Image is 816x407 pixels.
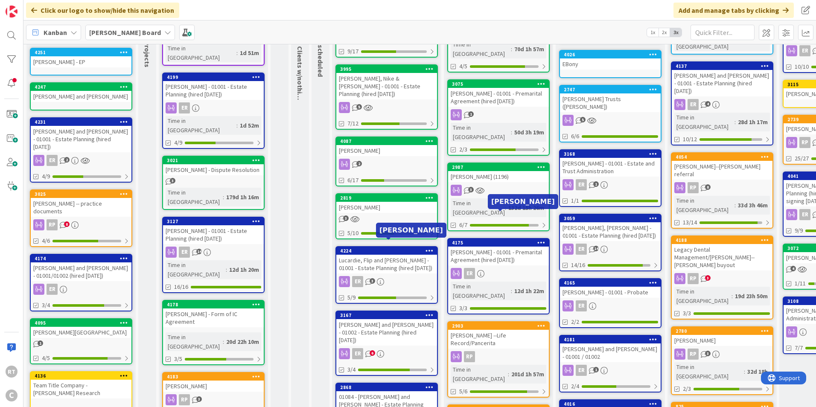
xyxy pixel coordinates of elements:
[451,365,508,384] div: Time in [GEOGRAPHIC_DATA]
[560,86,661,93] div: 2747
[705,351,711,356] span: 3
[163,308,264,327] div: [PERSON_NAME] - Form of IC Agreement
[448,239,549,265] div: 4175[PERSON_NAME] - 01001 - Premarital Agreement (hired [DATE])
[512,286,546,296] div: 12d 1h 22m
[448,268,549,279] div: ER
[340,384,437,390] div: 2868
[166,332,223,351] div: Time in [GEOGRAPHIC_DATA]
[659,28,670,37] span: 2x
[580,117,586,122] span: 5
[571,261,585,270] span: 14/16
[163,73,264,81] div: 4199
[745,367,770,376] div: 32d 18h
[163,301,264,308] div: 4178
[167,157,264,163] div: 3021
[560,279,661,287] div: 4165
[451,123,511,142] div: Time in [GEOGRAPHIC_DATA]
[448,322,549,330] div: 2903
[336,65,437,73] div: 3995
[564,52,661,58] div: 4026
[31,56,131,67] div: [PERSON_NAME] - EP
[31,155,131,166] div: ER
[238,121,261,130] div: 1d 52m
[795,279,806,288] span: 1/11
[31,319,131,327] div: 4095
[336,137,437,145] div: 4087
[560,51,661,58] div: 4026
[736,201,770,210] div: 33d 3h 46m
[448,88,549,107] div: [PERSON_NAME] - 01001 - Premarital Agreement (hired [DATE])
[688,99,699,110] div: ER
[451,198,505,217] div: Time in [GEOGRAPHIC_DATA]
[560,51,661,70] div: 4026EBony
[468,187,474,192] span: 3
[468,111,474,117] span: 1
[560,300,661,311] div: ER
[799,209,810,220] div: ER
[672,244,772,270] div: Legacy Dental Management/[PERSON_NAME]--[PERSON_NAME] buyout
[31,49,131,56] div: 4251
[336,255,437,273] div: Lucardie, Flip and [PERSON_NAME] - 01001 - Estate Planning (hired [DATE])
[672,161,772,180] div: [PERSON_NAME]--[PERSON_NAME] referral
[451,40,511,58] div: Time in [GEOGRAPHIC_DATA]
[560,179,661,190] div: ER
[564,401,661,407] div: 4016
[448,351,549,362] div: RP
[38,340,43,346] span: 1
[560,93,661,112] div: [PERSON_NAME] Trusts ([PERSON_NAME])
[31,372,131,398] div: 4136Team Title Company - [PERSON_NAME] Research
[163,373,264,381] div: 4183
[347,119,358,128] span: 7/12
[347,293,356,302] span: 5/9
[336,73,437,99] div: [PERSON_NAME], Nike & [PERSON_NAME] - 01001 - Estate Planning (hired [DATE])
[223,337,224,346] span: :
[35,49,131,55] div: 4251
[31,190,131,198] div: 3025
[6,366,17,378] div: RT
[35,373,131,379] div: 4136
[296,18,304,116] span: Ongoing Clients w/nothing ATM
[674,287,731,305] div: Time in [GEOGRAPHIC_DATA]
[35,119,131,125] div: 4231
[705,101,711,107] span: 4
[672,62,772,70] div: 4137
[672,153,772,180] div: 4054[PERSON_NAME]--[PERSON_NAME] referral
[674,113,734,131] div: Time in [GEOGRAPHIC_DATA]
[508,369,509,379] span: :
[564,215,661,221] div: 3059
[347,365,356,374] span: 3/4
[672,327,772,346] div: 2780[PERSON_NAME]
[672,99,772,110] div: ER
[163,373,264,392] div: 4183[PERSON_NAME]
[35,256,131,262] div: 4174
[174,282,188,291] span: 16/16
[511,286,512,296] span: :
[42,236,50,245] span: 4/6
[731,291,733,301] span: :
[560,336,661,343] div: 4181
[163,301,264,327] div: 4178[PERSON_NAME] - Form of IC Agreement
[593,367,599,372] span: 1
[571,132,579,141] span: 6/6
[448,330,549,349] div: [PERSON_NAME] --Life Record/Pancerita
[459,145,467,154] span: 2/3
[571,317,579,326] span: 2/2
[47,284,58,295] div: ER
[31,319,131,338] div: 4095[PERSON_NAME][GEOGRAPHIC_DATA]
[336,311,437,319] div: 3167
[224,337,261,346] div: 20d 22h 10m
[795,343,803,352] span: 7/7
[64,221,70,227] span: 8
[31,118,131,152] div: 4231[PERSON_NAME] and [PERSON_NAME] - 01001 - Estate Planning (hired [DATE])
[336,194,437,213] div: 2819[PERSON_NAME]
[31,83,131,91] div: 4247
[31,380,131,398] div: Team Title Company - [PERSON_NAME] Research
[448,239,549,247] div: 4175
[163,157,264,175] div: 3021[PERSON_NAME] - Dispute Resolution
[174,138,182,147] span: 4/9
[593,181,599,187] span: 1
[336,202,437,213] div: [PERSON_NAME]
[166,116,236,135] div: Time in [GEOGRAPHIC_DATA]
[676,63,772,69] div: 4137
[560,58,661,70] div: EBony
